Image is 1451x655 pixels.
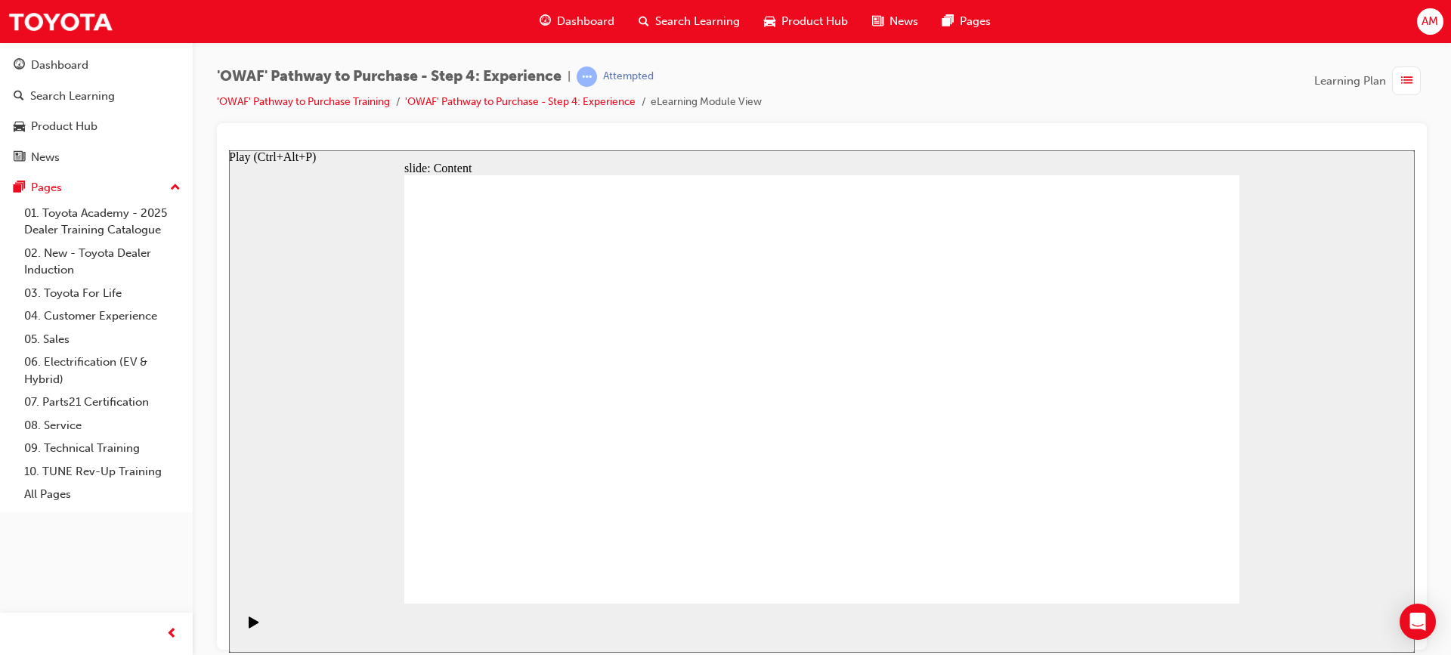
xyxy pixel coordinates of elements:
span: pages-icon [942,12,954,31]
a: 01. Toyota Academy - 2025 Dealer Training Catalogue [18,202,187,242]
a: 06. Electrification (EV & Hybrid) [18,351,187,391]
img: Trak [8,5,113,39]
a: 'OWAF' Pathway to Purchase - Step 4: Experience [405,95,636,108]
span: prev-icon [166,625,178,644]
span: pages-icon [14,181,25,195]
button: AM [1417,8,1443,35]
a: 'OWAF' Pathway to Purchase Training [217,95,390,108]
a: News [6,144,187,171]
a: search-iconSearch Learning [626,6,752,37]
a: 02. New - Toyota Dealer Induction [18,242,187,282]
div: Search Learning [30,88,115,105]
span: Pages [960,13,991,30]
a: 05. Sales [18,328,187,351]
li: eLearning Module View [651,94,762,111]
button: Play (Ctrl+Alt+P) [8,465,33,491]
a: Dashboard [6,51,187,79]
a: Search Learning [6,82,187,110]
div: Open Intercom Messenger [1400,604,1436,640]
span: news-icon [872,12,883,31]
div: Pages [31,179,62,196]
a: guage-iconDashboard [527,6,626,37]
button: Learning Plan [1314,66,1427,95]
span: up-icon [170,178,181,198]
a: 08. Service [18,414,187,437]
div: News [31,149,60,166]
span: guage-icon [540,12,551,31]
a: 04. Customer Experience [18,304,187,328]
span: AM [1422,13,1438,30]
span: Search Learning [655,13,740,30]
span: search-icon [14,90,24,104]
a: 03. Toyota For Life [18,282,187,305]
span: guage-icon [14,59,25,73]
span: | [568,68,571,85]
a: pages-iconPages [930,6,1003,37]
span: Learning Plan [1314,73,1386,90]
span: news-icon [14,151,25,165]
div: playback controls [8,453,33,502]
div: Attempted [603,70,654,84]
button: Pages [6,174,187,202]
button: DashboardSearch LearningProduct HubNews [6,48,187,174]
span: Dashboard [557,13,614,30]
span: list-icon [1401,72,1412,91]
div: Product Hub [31,118,97,135]
a: car-iconProduct Hub [752,6,860,37]
a: 09. Technical Training [18,437,187,460]
span: Product Hub [781,13,848,30]
a: All Pages [18,483,187,506]
span: News [889,13,918,30]
span: search-icon [639,12,649,31]
a: news-iconNews [860,6,930,37]
div: Dashboard [31,57,88,74]
a: 07. Parts21 Certification [18,391,187,414]
span: car-icon [14,120,25,134]
a: 10. TUNE Rev-Up Training [18,460,187,484]
span: learningRecordVerb_ATTEMPT-icon [577,66,597,87]
span: 'OWAF' Pathway to Purchase - Step 4: Experience [217,68,562,85]
span: car-icon [764,12,775,31]
a: Product Hub [6,113,187,141]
